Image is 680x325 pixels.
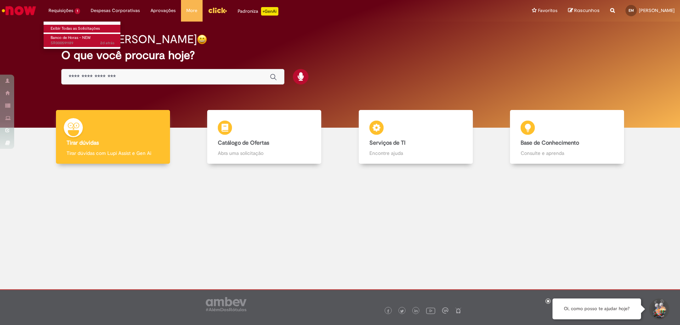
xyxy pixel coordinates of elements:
[218,139,269,146] b: Catálogo de Ofertas
[492,110,643,164] a: Base de Conhecimento Consulte e aprenda
[208,5,227,16] img: click_logo_yellow_360x200.png
[442,307,448,314] img: logo_footer_workplace.png
[61,49,619,62] h2: O que você procura hoje?
[414,309,418,313] img: logo_footer_linkedin.png
[197,34,207,45] img: happy-face.png
[91,7,140,14] span: Despesas Corporativas
[51,35,91,40] span: Banco de Horas - NEW
[238,7,278,16] div: Padroniza
[340,110,492,164] a: Serviços de TI Encontre ajuda
[369,150,462,157] p: Encontre ajuda
[1,4,37,18] img: ServiceNow
[75,8,80,14] span: 1
[100,40,114,46] span: 2d atrás
[44,34,121,47] a: Aberto SR000591189 : Banco de Horas - NEW
[400,309,404,313] img: logo_footer_twitter.png
[100,40,114,46] time: 29/09/2025 09:57:24
[43,21,121,49] ul: Requisições
[426,306,435,315] img: logo_footer_youtube.png
[369,139,406,146] b: Serviços de TI
[629,8,634,13] span: EM
[189,110,340,164] a: Catálogo de Ofertas Abra uma solicitação
[151,7,176,14] span: Aprovações
[552,298,641,319] div: Oi, como posso te ajudar hoje?
[49,7,73,14] span: Requisições
[521,150,613,157] p: Consulte e aprenda
[386,309,390,313] img: logo_footer_facebook.png
[61,33,197,46] h2: Bom dia, [PERSON_NAME]
[67,139,99,146] b: Tirar dúvidas
[568,7,600,14] a: Rascunhos
[261,7,278,16] p: +GenAi
[67,150,159,157] p: Tirar dúvidas com Lupi Assist e Gen Ai
[37,110,189,164] a: Tirar dúvidas Tirar dúvidas com Lupi Assist e Gen Ai
[218,150,311,157] p: Abra uma solicitação
[639,7,675,13] span: [PERSON_NAME]
[574,7,600,14] span: Rascunhos
[206,297,246,311] img: logo_footer_ambev_rotulo_gray.png
[186,7,197,14] span: More
[521,139,579,146] b: Base de Conhecimento
[538,7,557,14] span: Favoritos
[44,25,121,33] a: Exibir Todas as Solicitações
[648,298,669,320] button: Iniciar Conversa de Suporte
[51,40,114,46] span: SR000591189
[455,307,461,314] img: logo_footer_naosei.png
